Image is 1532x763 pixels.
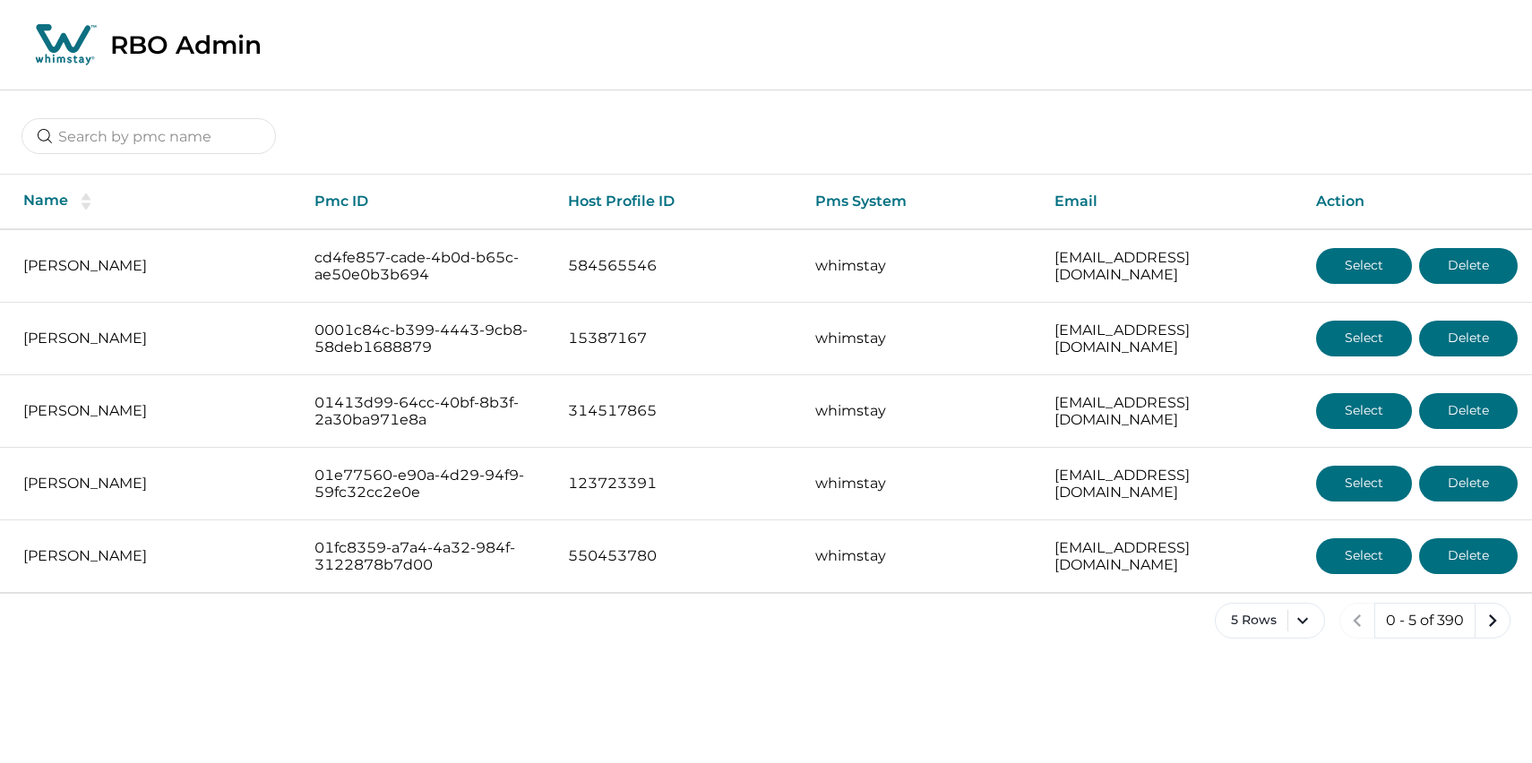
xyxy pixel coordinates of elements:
button: Delete [1419,393,1518,429]
button: Select [1316,321,1412,356]
button: Delete [1419,248,1518,284]
button: Select [1316,538,1412,574]
p: 01e77560-e90a-4d29-94f9-59fc32cc2e0e [314,467,538,502]
th: Pms System [801,175,1040,229]
th: Host Profile ID [554,175,801,229]
p: 0 - 5 of 390 [1386,612,1464,630]
p: whimstay [815,402,1026,420]
button: Select [1316,393,1412,429]
button: sorting [68,193,104,210]
p: 123723391 [568,475,787,493]
p: [PERSON_NAME] [23,257,286,275]
p: [PERSON_NAME] [23,547,286,565]
p: [EMAIL_ADDRESS][DOMAIN_NAME] [1054,539,1287,574]
p: [EMAIL_ADDRESS][DOMAIN_NAME] [1054,467,1287,502]
th: Pmc ID [300,175,553,229]
button: Select [1316,248,1412,284]
th: Email [1040,175,1302,229]
p: 01fc8359-a7a4-4a32-984f-3122878b7d00 [314,539,538,574]
button: 5 Rows [1215,603,1325,639]
p: [PERSON_NAME] [23,330,286,347]
button: Delete [1419,466,1518,502]
p: 01413d99-64cc-40bf-8b3f-2a30ba971e8a [314,394,538,429]
p: whimstay [815,547,1026,565]
p: 550453780 [568,547,787,565]
button: Delete [1419,321,1518,356]
p: cd4fe857-cade-4b0d-b65c-ae50e0b3b694 [314,249,538,284]
p: [PERSON_NAME] [23,475,286,493]
p: [EMAIL_ADDRESS][DOMAIN_NAME] [1054,249,1287,284]
p: 584565546 [568,257,787,275]
p: 15387167 [568,330,787,347]
p: [EMAIL_ADDRESS][DOMAIN_NAME] [1054,394,1287,429]
button: previous page [1339,603,1375,639]
input: Search by pmc name [22,118,276,154]
p: [EMAIL_ADDRESS][DOMAIN_NAME] [1054,321,1287,356]
p: whimstay [815,475,1026,493]
button: Select [1316,466,1412,502]
button: next page [1475,603,1510,639]
p: RBO Admin [110,30,262,60]
p: whimstay [815,330,1026,347]
p: [PERSON_NAME] [23,402,286,420]
button: Delete [1419,538,1518,574]
p: 314517865 [568,402,787,420]
p: 0001c84c-b399-4443-9cb8-58deb1688879 [314,321,538,356]
p: whimstay [815,257,1026,275]
button: 0 - 5 of 390 [1374,603,1476,639]
th: Action [1302,175,1532,229]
